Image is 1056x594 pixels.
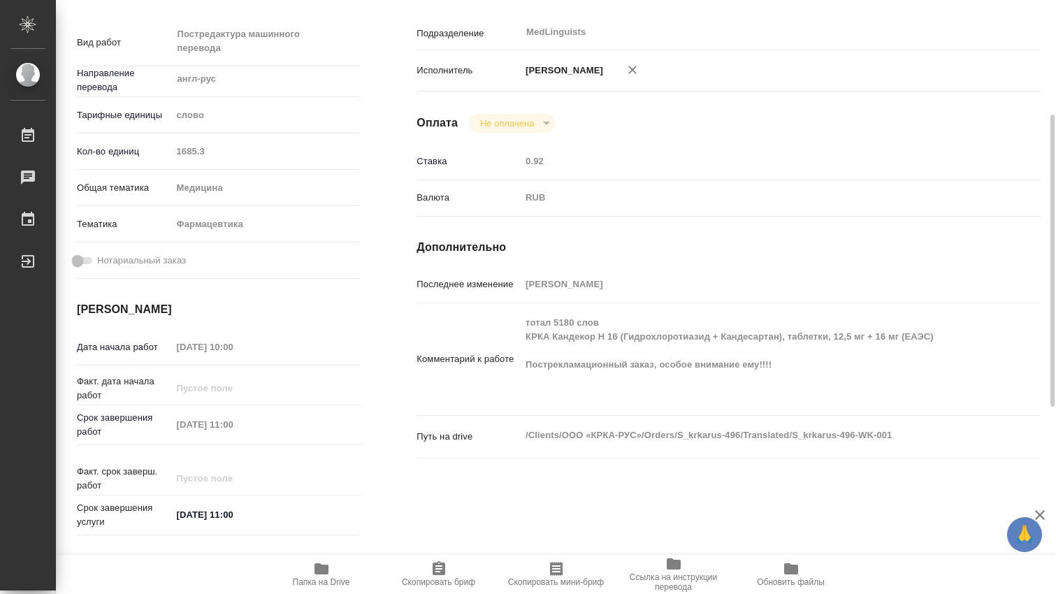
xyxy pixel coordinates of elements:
p: Валюта [417,191,521,205]
h4: Оплата [417,115,458,131]
button: Ссылка на инструкции перевода [615,555,732,594]
span: Нотариальный заказ [97,254,186,268]
input: Пустое поле [171,414,294,435]
p: Тарифные единицы [77,108,171,122]
input: Пустое поле [521,274,988,294]
p: Комментарий к работе [417,352,521,366]
p: Вид работ [77,36,171,50]
div: Не оплачена [469,114,555,133]
input: ✎ Введи что-нибудь [171,505,294,525]
p: Исполнитель [417,64,521,78]
p: Факт. срок заверш. работ [77,465,171,493]
p: Кол-во единиц [77,145,171,159]
p: Срок завершения услуги [77,501,171,529]
input: Пустое поле [171,378,294,398]
span: 🙏 [1013,520,1036,549]
div: Медицина [171,176,361,200]
input: Пустое поле [171,468,294,488]
span: Скопировать мини-бриф [508,577,604,587]
button: 🙏 [1007,517,1042,552]
p: Тематика [77,217,171,231]
input: Пустое поле [171,337,294,357]
p: Подразделение [417,27,521,41]
p: Срок завершения работ [77,411,171,439]
h4: [PERSON_NAME] [77,301,361,318]
button: Не оплачена [476,117,538,129]
textarea: тотал 5180 слов КРКА Кандекор Н 16 (Гидрохлоротиазид + Кандесартан), таблетки, 12,5 мг + 16 мг (Е... [521,311,988,405]
button: Скопировать мини-бриф [498,555,615,594]
h4: Дополнительно [417,239,1041,256]
button: Папка на Drive [263,555,380,594]
p: [PERSON_NAME] [521,64,603,78]
p: Путь на drive [417,430,521,444]
div: Фармацевтика [171,212,361,236]
p: Факт. дата начала работ [77,375,171,403]
div: RUB [521,186,988,210]
span: Ссылка на инструкции перевода [623,572,724,592]
p: Направление перевода [77,66,171,94]
button: Обновить файлы [732,555,850,594]
span: Обновить файлы [757,577,825,587]
textarea: /Clients/ООО «КРКА-РУС»/Orders/S_krkarus-496/Translated/S_krkarus-496-WK-001 [521,423,988,447]
input: Пустое поле [171,141,361,161]
span: Папка на Drive [293,577,350,587]
p: Дата начала работ [77,340,171,354]
div: слово [171,103,361,127]
button: Удалить исполнителя [617,55,648,85]
input: Пустое поле [521,151,988,171]
span: Скопировать бриф [402,577,475,587]
button: Скопировать бриф [380,555,498,594]
p: Общая тематика [77,181,171,195]
p: Последнее изменение [417,277,521,291]
p: Ставка [417,154,521,168]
